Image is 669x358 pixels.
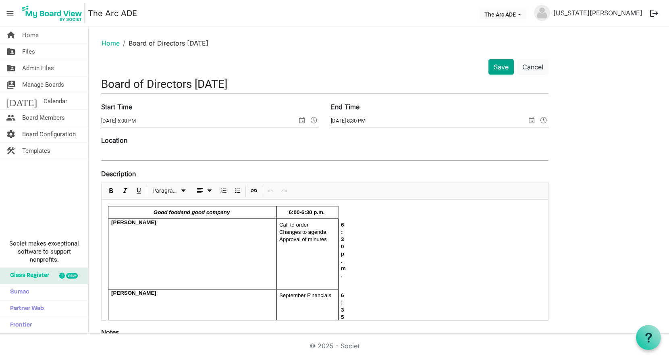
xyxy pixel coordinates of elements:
span: Partner Web [6,301,44,317]
span: [PERSON_NAME] [111,219,156,225]
div: Bulleted List [231,182,244,199]
button: Italic [119,186,130,196]
span: people [6,110,16,126]
li: Board of Directors [DATE] [120,38,208,48]
span: 6:3 [341,222,344,242]
span: and good company [181,209,230,215]
span: Board Configuration [22,126,76,142]
img: My Board View Logo [20,3,85,23]
span: 5 [341,314,344,321]
button: Underline [133,186,144,196]
div: Numbered List [217,182,231,199]
div: Alignments [191,182,217,199]
span: Changes to agenda [279,229,326,235]
span: folder_shared [6,44,16,60]
span: Societ makes exceptional software to support nonprofits. [4,239,85,264]
span: Glass Register [6,268,49,284]
label: Start Time [101,102,132,112]
span: Board Members [22,110,65,126]
button: Cancel [517,59,548,75]
span: Manage Boards [22,77,64,93]
button: dropdownbutton [192,186,216,196]
span: [PERSON_NAME] [111,290,156,296]
span: Approval of minutes [279,236,327,242]
div: Italic [118,182,132,199]
label: Notes [101,327,119,337]
span: 6:00-6:30 p.m. [289,209,325,215]
button: Insert Link [248,186,259,196]
span: menu [2,6,18,21]
a: Home [102,39,120,47]
div: Bold [104,182,118,199]
span: September Financials [279,292,331,298]
span: folder_shared [6,60,16,76]
span: [DATE] [6,93,37,109]
button: Bulleted List [232,186,243,196]
span: select [527,115,536,125]
img: no-profile-picture.svg [534,5,550,21]
span: Call to order [279,222,309,228]
span: home [6,27,16,43]
div: Formats [148,182,191,199]
span: Templates [22,143,50,159]
a: © 2025 - Societ [310,342,359,350]
div: Insert Link [247,182,261,199]
label: Description [101,169,136,179]
span: switch_account [6,77,16,93]
span: settings [6,126,16,142]
span: Paragraph [152,186,179,196]
button: Save [488,59,514,75]
span: Frontier [6,317,32,333]
span: Home [22,27,39,43]
input: Title [101,75,548,94]
label: Location [101,135,127,145]
span: construction [6,143,16,159]
span: Good food [154,209,181,215]
span: Sumac [6,284,29,300]
button: Paragraph dropdownbutton [150,186,189,196]
span: Admin Files [22,60,54,76]
button: The Arc ADE dropdownbutton [479,8,526,20]
button: Bold [106,186,116,196]
span: 0 [341,244,344,250]
span: 6: [341,292,344,306]
button: logout [646,5,663,22]
span: Files [22,44,35,60]
span: Calendar [44,93,67,109]
a: My Board View Logo [20,3,88,23]
button: Numbered List [218,186,229,196]
label: End Time [331,102,359,112]
div: Underline [132,182,145,199]
a: The Arc ADE [88,5,137,21]
a: [US_STATE][PERSON_NAME] [550,5,646,21]
span: select [297,115,307,125]
div: new [66,273,78,279]
span: p.m. [341,251,346,279]
span: 3 [341,307,344,313]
